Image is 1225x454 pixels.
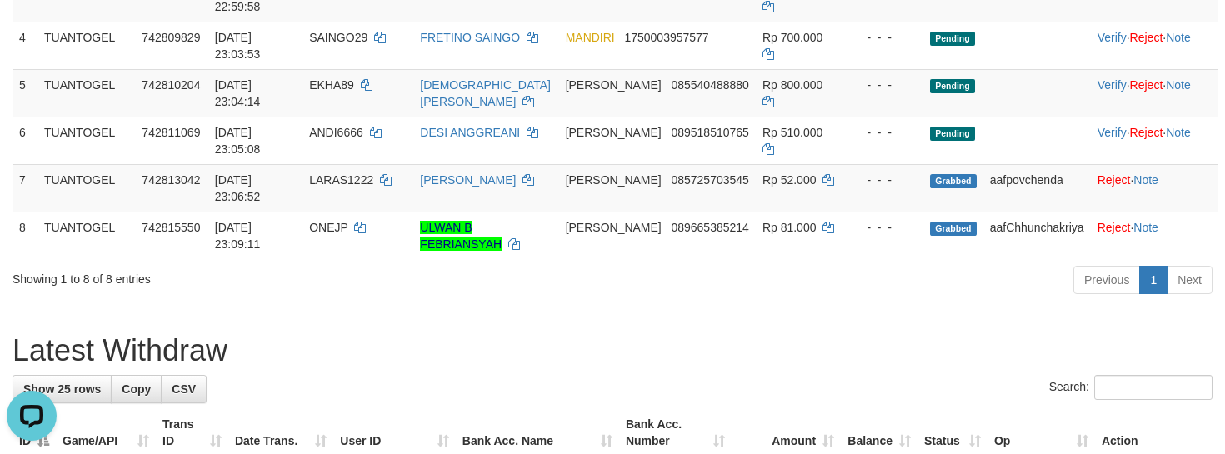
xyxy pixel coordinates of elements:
[1091,22,1218,69] td: · ·
[1094,375,1212,400] input: Search:
[215,173,261,203] span: [DATE] 23:06:52
[1097,126,1127,139] a: Verify
[1097,31,1127,44] a: Verify
[762,126,822,139] span: Rp 510.000
[215,126,261,156] span: [DATE] 23:05:08
[12,69,37,117] td: 5
[566,78,662,92] span: [PERSON_NAME]
[671,173,748,187] span: Copy 085725703545 to clipboard
[930,79,975,93] span: Pending
[12,117,37,164] td: 6
[566,173,662,187] span: [PERSON_NAME]
[215,78,261,108] span: [DATE] 23:04:14
[420,221,502,251] a: ULWAN B FEBRIANSYAH
[624,31,708,44] span: Copy 1750003957577 to clipboard
[1097,78,1127,92] a: Verify
[420,31,520,44] a: FRETINO SAINGO
[762,221,817,234] span: Rp 81.000
[142,31,200,44] span: 742809829
[1130,126,1163,139] a: Reject
[142,126,200,139] span: 742811069
[1091,212,1218,259] td: ·
[1130,78,1163,92] a: Reject
[142,173,200,187] span: 742813042
[12,164,37,212] td: 7
[762,173,817,187] span: Rp 52.000
[1091,164,1218,212] td: ·
[762,78,822,92] span: Rp 800.000
[37,117,135,164] td: TUANTOGEL
[37,212,135,259] td: TUANTOGEL
[12,375,112,403] a: Show 25 rows
[12,264,498,287] div: Showing 1 to 8 of 8 entries
[172,382,196,396] span: CSV
[7,7,57,57] button: Open LiveChat chat widget
[215,31,261,61] span: [DATE] 23:03:53
[1167,266,1212,294] a: Next
[420,173,516,187] a: [PERSON_NAME]
[930,222,977,236] span: Grabbed
[12,334,1212,367] h1: Latest Withdraw
[853,124,917,141] div: - - -
[37,69,135,117] td: TUANTOGEL
[671,126,748,139] span: Copy 089518510765 to clipboard
[1097,221,1131,234] a: Reject
[142,78,200,92] span: 742810204
[161,375,207,403] a: CSV
[566,221,662,234] span: [PERSON_NAME]
[566,31,615,44] span: MANDIRI
[420,126,520,139] a: DESI ANGGREANI
[1091,69,1218,117] td: · ·
[1097,173,1131,187] a: Reject
[762,31,822,44] span: Rp 700.000
[1133,173,1158,187] a: Note
[1133,221,1158,234] a: Note
[309,126,363,139] span: ANDI6666
[142,221,200,234] span: 742815550
[37,164,135,212] td: TUANTOGEL
[1073,266,1140,294] a: Previous
[420,78,551,108] a: [DEMOGRAPHIC_DATA][PERSON_NAME]
[12,212,37,259] td: 8
[1139,266,1167,294] a: 1
[122,382,151,396] span: Copy
[1091,117,1218,164] td: · ·
[983,164,1091,212] td: aafpovchenda
[853,29,917,46] div: - - -
[23,382,101,396] span: Show 25 rows
[566,126,662,139] span: [PERSON_NAME]
[111,375,162,403] a: Copy
[309,173,373,187] span: LARAS1222
[12,22,37,69] td: 4
[930,32,975,46] span: Pending
[1130,31,1163,44] a: Reject
[1166,78,1191,92] a: Note
[1049,375,1212,400] label: Search:
[1166,31,1191,44] a: Note
[853,219,917,236] div: - - -
[309,31,367,44] span: SAINGO29
[983,212,1091,259] td: aafChhunchakriya
[215,221,261,251] span: [DATE] 23:09:11
[309,78,354,92] span: EKHA89
[309,221,347,234] span: ONEJP
[37,22,135,69] td: TUANTOGEL
[1166,126,1191,139] a: Note
[930,174,977,188] span: Grabbed
[853,172,917,188] div: - - -
[671,221,748,234] span: Copy 089665385214 to clipboard
[853,77,917,93] div: - - -
[671,78,748,92] span: Copy 085540488880 to clipboard
[930,127,975,141] span: Pending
